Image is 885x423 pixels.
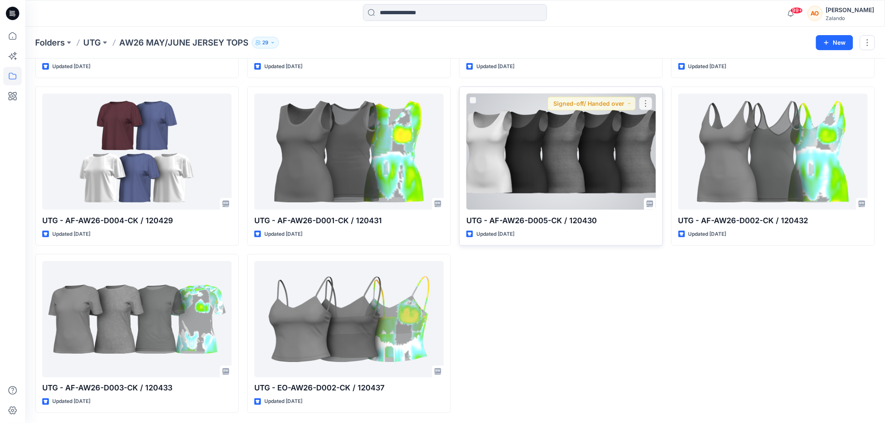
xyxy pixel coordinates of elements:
[816,35,853,50] button: New
[254,382,444,394] p: UTG - EO-AW26-D002-CK / 120437
[252,37,279,48] button: 29
[678,94,868,210] a: UTG - AF-AW26-D002-CK / 120432
[42,382,232,394] p: UTG - AF-AW26-D003-CK / 120433
[826,5,875,15] div: [PERSON_NAME]
[42,261,232,377] a: UTG - AF-AW26-D003-CK / 120433
[254,94,444,210] a: UTG - AF-AW26-D001-CK / 120431
[264,230,302,239] p: Updated [DATE]
[264,398,302,406] p: Updated [DATE]
[688,62,726,71] p: Updated [DATE]
[42,94,232,210] a: UTG - AF-AW26-D004-CK / 120429
[254,215,444,227] p: UTG - AF-AW26-D001-CK / 120431
[466,215,656,227] p: UTG - AF-AW26-D005-CK / 120430
[790,7,803,14] span: 99+
[808,6,823,21] div: AO
[119,37,248,48] p: AW26 MAY/JUNE JERSEY TOPS
[264,62,302,71] p: Updated [DATE]
[466,94,656,210] a: UTG - AF-AW26-D005-CK / 120430
[42,215,232,227] p: UTG - AF-AW26-D004-CK / 120429
[52,230,90,239] p: Updated [DATE]
[254,261,444,377] a: UTG - EO-AW26-D002-CK / 120437
[476,62,514,71] p: Updated [DATE]
[476,230,514,239] p: Updated [DATE]
[262,38,269,47] p: 29
[83,37,101,48] a: UTG
[826,15,875,21] div: Zalando
[678,215,868,227] p: UTG - AF-AW26-D002-CK / 120432
[52,398,90,406] p: Updated [DATE]
[52,62,90,71] p: Updated [DATE]
[35,37,65,48] a: Folders
[688,230,726,239] p: Updated [DATE]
